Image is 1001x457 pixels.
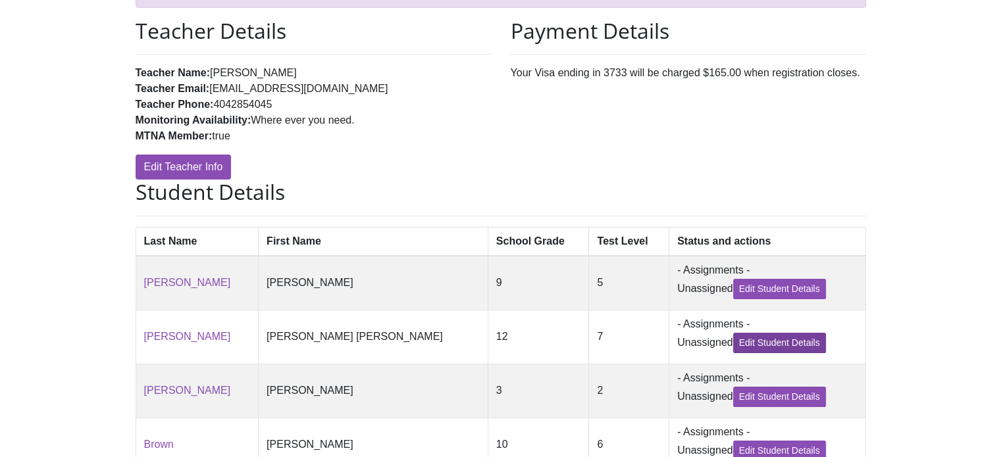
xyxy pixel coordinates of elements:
[259,364,488,418] td: [PERSON_NAME]
[136,97,491,112] li: 4042854045
[511,18,866,43] h2: Payment Details
[488,227,589,256] th: School Grade
[589,227,669,256] th: Test Level
[589,364,669,418] td: 2
[136,180,866,204] h2: Student Details
[259,227,488,256] th: First Name
[144,439,174,450] a: Brown
[144,331,231,342] a: [PERSON_NAME]
[488,256,589,310] td: 9
[136,65,491,81] li: [PERSON_NAME]
[136,99,214,110] strong: Teacher Phone:
[259,256,488,310] td: [PERSON_NAME]
[136,18,491,43] h2: Teacher Details
[259,310,488,364] td: [PERSON_NAME] [PERSON_NAME]
[136,114,251,126] strong: Monitoring Availability:
[669,256,865,310] td: - Assignments - Unassigned
[144,385,231,396] a: [PERSON_NAME]
[136,81,491,97] li: [EMAIL_ADDRESS][DOMAIN_NAME]
[733,387,826,407] a: Edit Student Details
[136,128,491,144] li: true
[136,67,211,78] strong: Teacher Name:
[488,364,589,418] td: 3
[589,256,669,310] td: 5
[488,310,589,364] td: 12
[669,310,865,364] td: - Assignments - Unassigned
[136,227,259,256] th: Last Name
[136,83,210,94] strong: Teacher Email:
[144,277,231,288] a: [PERSON_NAME]
[136,130,213,141] strong: MTNA Member:
[669,364,865,418] td: - Assignments - Unassigned
[733,279,826,299] a: Edit Student Details
[669,227,865,256] th: Status and actions
[136,155,232,180] a: Edit Teacher Info
[501,18,876,180] div: Your Visa ending in 3733 will be charged $165.00 when registration closes.
[733,333,826,353] a: Edit Student Details
[136,112,491,128] li: Where ever you need.
[589,310,669,364] td: 7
